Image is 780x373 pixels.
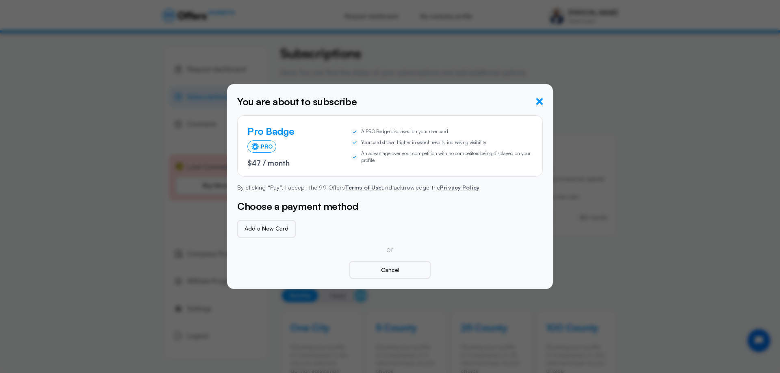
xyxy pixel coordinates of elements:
[261,144,273,149] span: PRO
[361,139,486,146] span: Your card shown higher in search results, increasing visibility
[345,184,382,191] a: Terms of Use
[247,159,329,166] p: $47 / month
[237,94,357,109] h5: You are about to subscribe
[237,220,296,238] button: Add a New Card
[361,150,533,164] span: An advantage over your competition with no competitors being displayed on your profile
[237,244,543,254] p: or
[361,128,448,135] span: A PRO Badge displayed on your user card
[237,183,543,192] p: By clicking “Pay”, I accept the 99 Offers and acknowledge the
[349,261,431,279] button: Cancel
[237,199,543,213] h5: Choose a payment method
[247,125,329,137] h4: Pro Badge
[440,184,479,191] a: Privacy Policy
